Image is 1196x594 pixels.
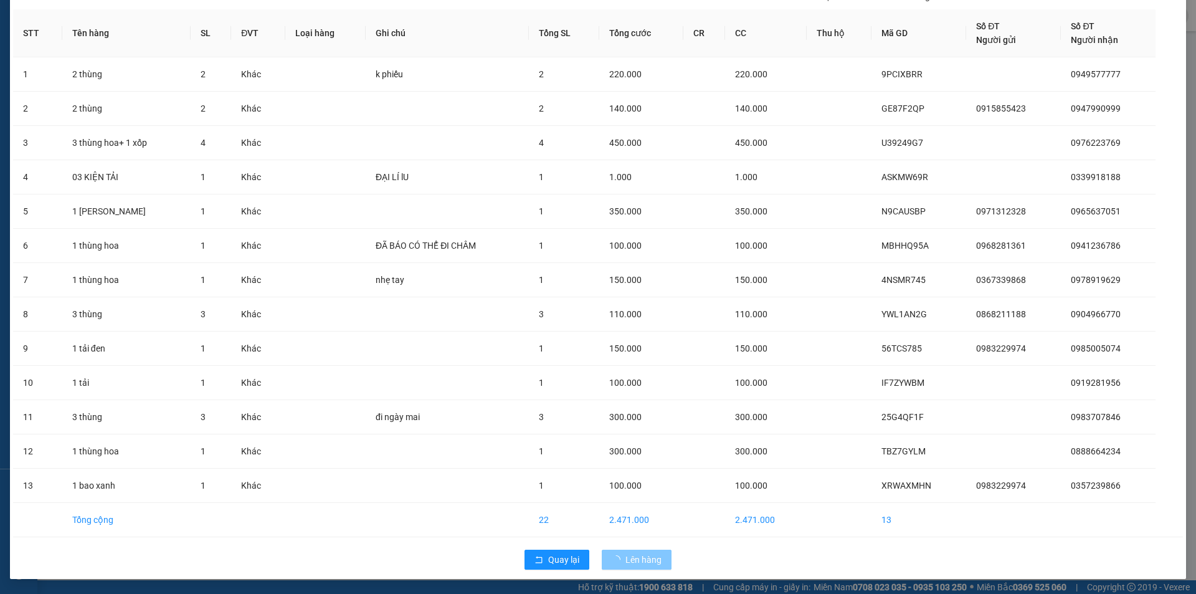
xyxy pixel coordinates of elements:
[62,297,191,332] td: 3 thùng
[735,206,767,216] span: 350.000
[735,138,767,148] span: 450.000
[1071,138,1121,148] span: 0976223769
[599,503,683,537] td: 2.471.000
[881,206,926,216] span: N9CAUSBP
[529,9,599,57] th: Tổng SL
[609,241,642,251] span: 100.000
[1071,378,1121,388] span: 0919281956
[231,126,285,160] td: Khác
[62,92,191,126] td: 2 thùng
[201,309,206,319] span: 3
[13,434,62,469] td: 12
[201,378,206,388] span: 1
[599,9,683,57] th: Tổng cước
[735,103,767,113] span: 140.000
[62,160,191,194] td: 03 KIỆN TẢI
[231,263,285,297] td: Khác
[13,126,62,160] td: 3
[13,160,62,194] td: 4
[13,92,62,126] td: 2
[376,172,409,182] span: ĐẠI LÍ lU
[201,446,206,456] span: 1
[539,378,544,388] span: 1
[602,550,672,570] button: Lên hàng
[609,103,642,113] span: 140.000
[881,138,923,148] span: U39249G7
[1071,206,1121,216] span: 0965637051
[976,275,1026,285] span: 0367339868
[881,103,924,113] span: GE87F2QP
[735,172,757,182] span: 1.000
[976,241,1026,251] span: 0968281361
[201,343,206,353] span: 1
[231,434,285,469] td: Khác
[735,412,767,422] span: 300.000
[13,9,62,57] th: STT
[13,263,62,297] td: 7
[1071,412,1121,422] span: 0983707846
[231,469,285,503] td: Khác
[376,275,404,285] span: nhẹ tay
[201,103,206,113] span: 2
[881,481,931,491] span: XRWAXMHN
[1071,446,1121,456] span: 0888664234
[881,309,927,319] span: YWL1AN2G
[735,343,767,353] span: 150.000
[609,481,642,491] span: 100.000
[1071,35,1118,45] span: Người nhận
[62,366,191,400] td: 1 tải
[201,69,206,79] span: 2
[539,412,544,422] span: 3
[231,332,285,366] td: Khác
[231,297,285,332] td: Khác
[13,194,62,229] td: 5
[201,275,206,285] span: 1
[62,503,191,537] td: Tổng cộng
[735,275,767,285] span: 150.000
[231,92,285,126] td: Khác
[609,446,642,456] span: 300.000
[13,366,62,400] td: 10
[231,194,285,229] td: Khác
[1071,309,1121,319] span: 0904966770
[609,309,642,319] span: 110.000
[539,309,544,319] span: 3
[548,553,579,567] span: Quay lại
[976,481,1026,491] span: 0983229974
[881,69,923,79] span: 9PCIXBRR
[725,503,806,537] td: 2.471.000
[683,9,726,57] th: CR
[1071,481,1121,491] span: 0357239866
[231,160,285,194] td: Khác
[201,138,206,148] span: 4
[62,332,191,366] td: 1 tải đen
[1071,172,1121,182] span: 0339918188
[534,555,543,565] span: rollback
[13,229,62,263] td: 6
[231,366,285,400] td: Khác
[1071,275,1121,285] span: 0978919629
[539,172,544,182] span: 1
[625,553,662,567] span: Lên hàng
[609,206,642,216] span: 350.000
[539,69,544,79] span: 2
[62,194,191,229] td: 1 [PERSON_NAME]
[871,9,966,57] th: Mã GD
[62,263,191,297] td: 1 thùng hoa
[735,378,767,388] span: 100.000
[881,343,922,353] span: 56TCS785
[201,206,206,216] span: 1
[881,275,926,285] span: 4NSMR745
[609,378,642,388] span: 100.000
[376,241,476,251] span: ĐÃ BÁO CÓ THỂ ĐI CHÂM
[231,57,285,92] td: Khác
[881,241,929,251] span: MBHHQ95A
[539,241,544,251] span: 1
[735,309,767,319] span: 110.000
[285,9,366,57] th: Loại hàng
[881,446,926,456] span: TBZ7GYLM
[735,446,767,456] span: 300.000
[1071,103,1121,113] span: 0947990999
[13,297,62,332] td: 8
[539,206,544,216] span: 1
